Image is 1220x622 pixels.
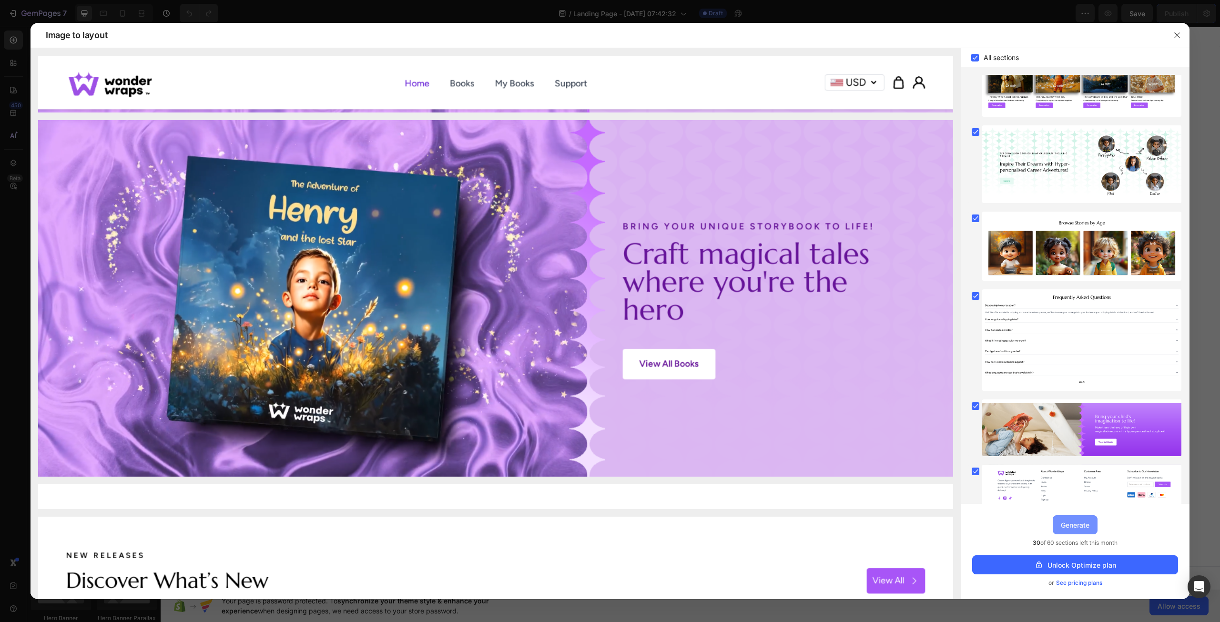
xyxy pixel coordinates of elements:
[461,303,526,322] button: Add sections
[532,303,599,322] button: Add elements
[984,52,1019,63] span: All sections
[1033,538,1118,548] span: of 60 sections left this month
[46,30,107,41] span: Image to layout
[972,555,1178,574] button: Unlock Optimize plan
[1056,578,1102,588] span: See pricing plans
[1033,539,1040,546] span: 30
[972,578,1178,588] div: or
[1034,560,1116,570] div: Unlock Optimize plan
[1061,520,1089,530] div: Generate
[472,284,588,296] div: Start with Sections from sidebar
[466,357,594,364] div: Start with Generating from URL or image
[1188,575,1210,598] div: Open Intercom Messenger
[1053,515,1098,534] button: Generate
